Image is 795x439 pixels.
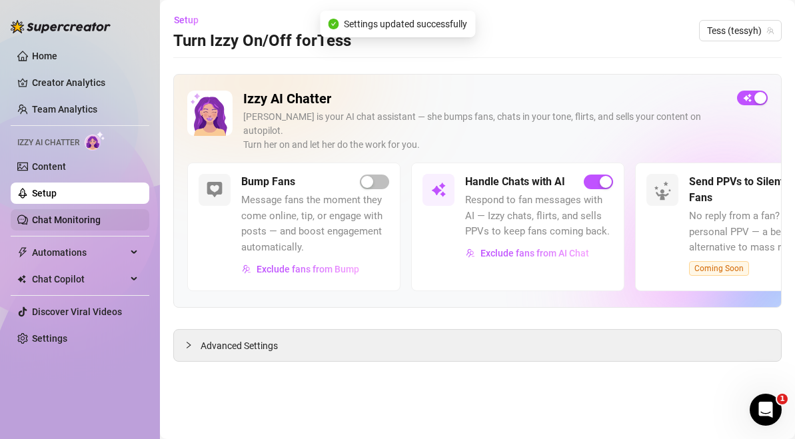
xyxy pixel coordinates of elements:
h3: Turn Izzy On/Off for Tess [173,31,351,52]
button: Setup [173,9,209,31]
span: Coming Soon [689,261,749,276]
a: Creator Analytics [32,72,139,93]
img: svg%3e [242,264,251,274]
span: Chat Copilot [32,268,127,290]
span: Tess (tessyh) [707,21,774,41]
span: Message fans the moment they come online, tip, or engage with posts — and boost engagement automa... [241,193,389,255]
div: [PERSON_NAME] is your AI chat assistant — she bumps fans, chats in your tone, flirts, and sells y... [243,110,726,152]
span: Respond to fan messages with AI — Izzy chats, flirts, and sells PPVs to keep fans coming back. [465,193,613,240]
img: svg%3e [430,182,446,198]
span: Setup [174,15,199,25]
img: Izzy AI Chatter [187,91,233,136]
iframe: Intercom live chat [750,394,782,426]
span: 1 [777,394,788,404]
h5: Bump Fans [241,174,295,190]
img: logo-BBDzfeDw.svg [11,20,111,33]
div: collapsed [185,338,201,352]
span: Izzy AI Chatter [17,137,79,149]
span: Automations [32,242,127,263]
span: Exclude fans from AI Chat [480,248,589,258]
a: Setup [32,188,57,199]
button: Exclude fans from AI Chat [465,242,590,264]
span: thunderbolt [17,247,28,258]
a: Chat Monitoring [32,215,101,225]
span: Settings updated successfully [344,17,467,31]
button: Exclude fans from Bump [241,258,360,280]
img: svg%3e [207,182,223,198]
span: Exclude fans from Bump [257,264,359,274]
img: silent-fans-ppv-o-N6Mmdf.svg [654,181,675,203]
a: Home [32,51,57,61]
span: collapsed [185,341,193,349]
a: Team Analytics [32,104,97,115]
img: AI Chatter [85,131,105,151]
a: Discover Viral Videos [32,306,122,317]
img: Chat Copilot [17,274,26,284]
span: check-circle [328,19,339,29]
a: Content [32,161,66,172]
img: svg%3e [466,248,475,258]
span: Advanced Settings [201,338,278,353]
a: Settings [32,333,67,344]
span: team [766,27,774,35]
h2: Izzy AI Chatter [243,91,726,107]
h5: Handle Chats with AI [465,174,565,190]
